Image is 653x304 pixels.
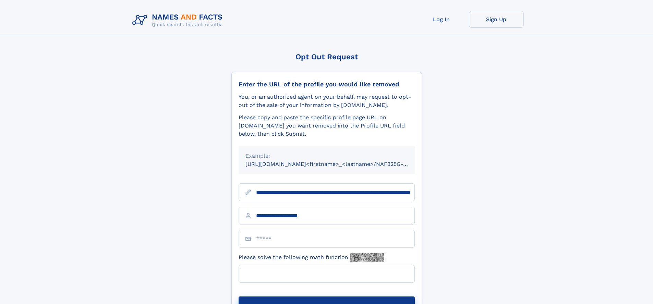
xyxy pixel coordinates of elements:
[130,11,228,29] img: Logo Names and Facts
[231,52,422,61] div: Opt Out Request
[245,161,428,167] small: [URL][DOMAIN_NAME]<firstname>_<lastname>/NAF325G-xxxxxxxx
[239,93,415,109] div: You, or an authorized agent on your behalf, may request to opt-out of the sale of your informatio...
[245,152,408,160] div: Example:
[239,113,415,138] div: Please copy and paste the specific profile page URL on [DOMAIN_NAME] you want removed into the Pr...
[469,11,524,28] a: Sign Up
[239,253,384,262] label: Please solve the following math function:
[239,81,415,88] div: Enter the URL of the profile you would like removed
[414,11,469,28] a: Log In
